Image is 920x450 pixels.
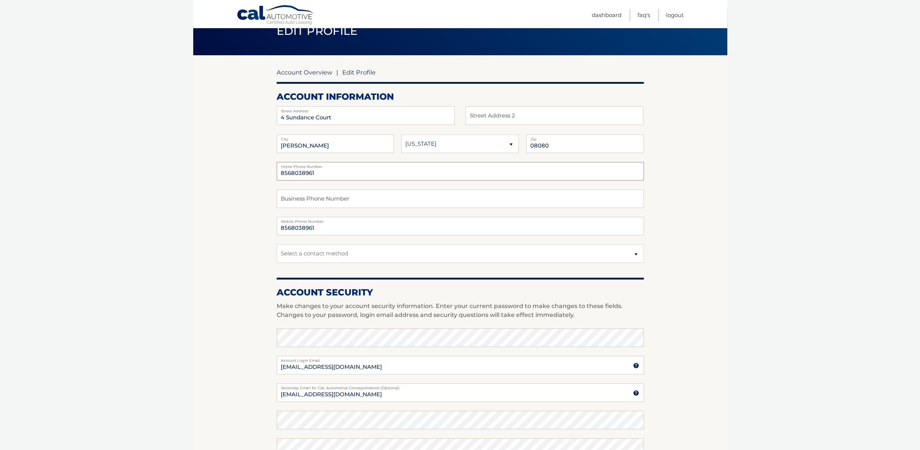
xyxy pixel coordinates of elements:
a: Logout [666,9,684,21]
label: Seconday Email for CAL Automotive Correspondence (Optional) [277,383,644,389]
a: Cal Automotive [237,5,314,26]
label: Account Login Email [277,356,644,362]
a: Dashboard [592,9,621,21]
label: Zip [526,135,644,140]
input: Mobile Phone Number [277,217,644,235]
img: tooltip.svg [633,363,639,368]
input: Home Phone Number [277,162,644,181]
h2: Account Security [277,287,644,298]
p: Make changes to your account security information. Enter your current password to make changes to... [277,302,644,320]
a: Account Overview [277,69,332,76]
input: Zip [526,135,644,153]
input: City [277,135,394,153]
input: Seconday Email for CAL Automotive Correspondence (Optional) [277,383,644,402]
label: Mobile Phone Number [277,217,644,223]
label: Street Address [277,106,455,112]
label: City [277,135,394,140]
span: | [336,69,338,76]
img: tooltip.svg [633,390,639,396]
h2: account information [277,91,644,102]
span: Edit Profile [342,69,376,76]
label: Home Phone Number [277,162,644,168]
a: FAQ's [637,9,650,21]
input: Account Login Email [277,356,644,374]
input: Street Address 2 [465,106,643,125]
input: Business Phone Number [277,189,644,208]
input: Street Address 2 [277,106,455,125]
span: Edit Profile [277,24,358,38]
